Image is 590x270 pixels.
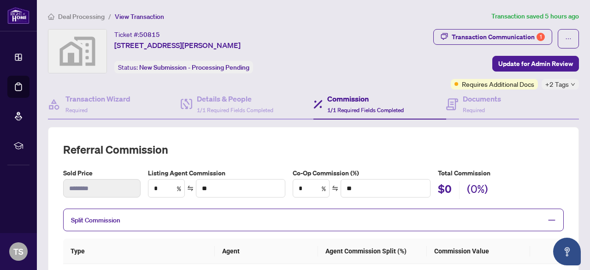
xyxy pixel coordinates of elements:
[438,168,564,178] h5: Total Commission
[114,29,160,40] div: Ticket #:
[332,185,338,192] span: swap
[63,209,564,231] div: Split Commission
[48,13,54,20] span: home
[114,40,241,51] span: [STREET_ADDRESS][PERSON_NAME]
[433,29,552,45] button: Transaction Communication1
[48,30,106,73] img: svg%3e
[63,142,564,157] h2: Referral Commission
[71,216,120,224] span: Split Commission
[452,30,545,44] div: Transaction Communication
[108,11,111,22] li: /
[467,181,488,199] h2: (0%)
[327,93,404,104] h4: Commission
[492,56,579,72] button: Update for Admin Review
[571,82,575,87] span: down
[427,239,530,264] th: Commission Value
[114,61,253,73] div: Status:
[139,30,160,39] span: 50815
[553,238,581,265] button: Open asap
[491,11,579,22] article: Transaction saved 5 hours ago
[498,56,573,71] span: Update for Admin Review
[63,168,141,178] label: Sold Price
[139,63,249,72] span: New Submission - Processing Pending
[215,239,318,264] th: Agent
[65,107,88,114] span: Required
[293,168,431,178] label: Co-Op Commission (%)
[197,93,273,104] h4: Details & People
[7,7,29,24] img: logo
[327,107,404,114] span: 1/1 Required Fields Completed
[548,216,556,224] span: minus
[197,107,273,114] span: 1/1 Required Fields Completed
[462,79,534,89] span: Requires Additional Docs
[537,33,545,41] div: 1
[187,185,194,192] span: swap
[148,168,286,178] label: Listing Agent Commission
[438,181,452,199] h2: $0
[13,245,24,258] span: TS
[63,239,215,264] th: Type
[65,93,130,104] h4: Transaction Wizard
[463,107,485,114] span: Required
[565,36,572,42] span: ellipsis
[115,12,164,21] span: View Transaction
[463,93,501,104] h4: Documents
[318,239,427,264] th: Agent Commission Split (%)
[58,12,105,21] span: Deal Processing
[545,79,569,90] span: +2 Tags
